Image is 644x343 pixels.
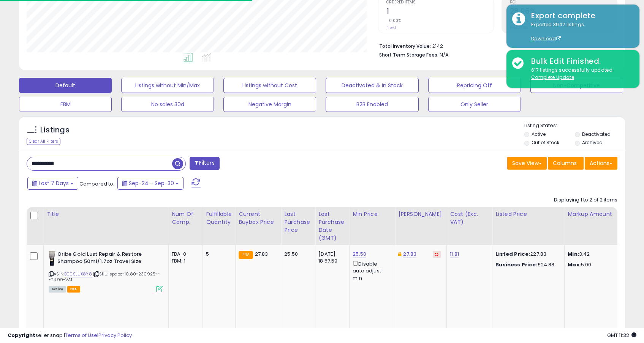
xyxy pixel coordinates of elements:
p: 5.00 [568,261,631,268]
div: Last Purchase Price [284,210,312,234]
div: Clear All Filters [27,138,60,145]
button: Filters [190,157,219,170]
button: Listings without Min/Max [121,78,214,93]
div: Listed Price [495,210,561,218]
div: Current Buybox Price [239,210,278,226]
a: B00SJUX8Y8 [64,271,92,277]
strong: Copyright [8,332,35,339]
div: Num of Comp. [172,210,199,226]
div: Markup Amount [568,210,633,218]
div: 25.50 [284,251,309,258]
button: Save View [507,157,547,170]
label: Archived [582,139,603,146]
button: Actions [585,157,617,170]
label: Deactivated [582,131,611,137]
span: | SKU: space-10.80-230925---24.99-VA1 [49,271,160,282]
b: Business Price: [495,261,537,268]
button: Listings without Cost [223,78,316,93]
div: Bulk Edit Finished. [525,56,634,67]
div: ASIN: [49,251,163,291]
b: Total Inventory Value: [379,43,431,49]
div: 5 [206,251,229,258]
div: Min Price [353,210,392,218]
div: Fulfillable Quantity [206,210,232,226]
span: N/A [440,51,449,58]
img: 31llc1yKxYL._SL40_.jpg [49,251,55,266]
span: Sep-24 - Sep-30 [129,179,174,187]
a: 27.83 [403,250,416,258]
button: B2B Enabled [326,97,418,112]
small: Prev: 1 [386,25,396,30]
h5: Listings [40,125,70,135]
div: FBA: 0 [172,251,197,258]
a: 11.81 [450,250,459,258]
div: Export complete [525,10,634,21]
strong: Max: [568,261,581,268]
div: Last Purchase Date (GMT) [318,210,346,242]
div: £24.88 [495,261,559,268]
b: Listed Price: [495,250,530,258]
span: Compared to: [79,180,114,187]
button: Negative Margin [223,97,316,112]
div: Cost (Exc. VAT) [450,210,489,226]
button: Last 7 Days [27,177,78,190]
div: [DATE] 18:57:59 [318,251,343,264]
a: Download [531,35,561,42]
label: Out of Stock [532,139,559,146]
u: Complete Update [531,74,574,80]
div: FBM: 1 [172,258,197,264]
button: Default [19,78,112,93]
div: [PERSON_NAME] [398,210,443,218]
button: No sales 30d [121,97,214,112]
small: 0.00% [386,18,402,24]
button: Only Seller [428,97,521,112]
p: Listing States: [524,122,625,129]
span: FBA [67,286,80,293]
a: Privacy Policy [98,332,132,339]
span: 2025-10-8 11:32 GMT [607,332,636,339]
li: £142 [379,41,612,50]
span: All listings currently available for purchase on Amazon [49,286,66,293]
b: Oribe Gold Lust Repair & Restore Shampoo 50ml/1.7oz Travel Size [57,251,150,267]
div: seller snap | | [8,332,132,339]
b: Short Term Storage Fees: [379,52,438,58]
span: 27.83 [255,250,268,258]
div: 617 listings successfully updated. [525,67,634,81]
span: Columns [553,159,577,167]
a: Terms of Use [65,332,97,339]
div: Disable auto adjust min [353,260,389,282]
span: Ordered Items [386,0,494,5]
strong: Min: [568,250,579,258]
span: Last 7 Days [39,179,69,187]
small: FBA [239,251,253,259]
p: 3.42 [568,251,631,258]
div: Exported 3942 listings. [525,21,634,42]
h2: 1 [386,7,494,17]
button: FBM [19,97,112,112]
button: Columns [548,157,584,170]
button: Deactivated & In Stock [326,78,418,93]
button: Repricing Off [428,78,521,93]
button: Sep-24 - Sep-30 [117,177,184,190]
label: Active [532,131,546,137]
span: ROI [510,0,617,5]
div: £27.83 [495,251,559,258]
div: Title [47,210,165,218]
a: 25.50 [353,250,366,258]
div: Displaying 1 to 2 of 2 items [554,197,617,204]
